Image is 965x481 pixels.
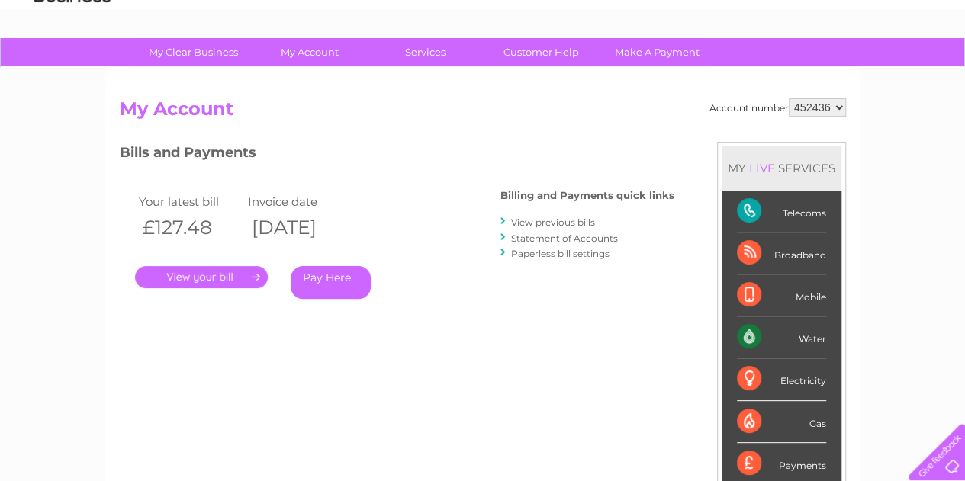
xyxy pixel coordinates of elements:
td: Your latest bill [135,191,245,212]
div: LIVE [746,161,778,175]
div: Broadband [737,232,826,274]
a: My Account [246,38,372,66]
a: Services [362,38,488,66]
h4: Billing and Payments quick links [500,190,674,201]
a: Telecoms [777,65,823,76]
div: Clear Business is a trading name of Verastar Limited (registered in [GEOGRAPHIC_DATA] No. 3667643... [123,8,844,74]
a: Customer Help [478,38,604,66]
a: Blog [832,65,854,76]
div: Gas [737,401,826,443]
h3: Bills and Payments [120,142,674,168]
td: Invoice date [244,191,354,212]
a: . [135,266,268,288]
img: logo.png [34,40,111,86]
a: Make A Payment [594,38,720,66]
div: Account number [709,98,846,117]
a: Contact [864,65,901,76]
div: Electricity [737,358,826,400]
div: Water [737,316,826,358]
a: Pay Here [291,266,371,299]
h2: My Account [120,98,846,127]
div: Telecoms [737,191,826,232]
a: 0333 014 3131 [677,8,783,27]
th: [DATE] [244,212,354,243]
div: MY SERVICES [722,146,841,190]
a: Energy [735,65,768,76]
th: £127.48 [135,212,245,243]
a: Statement of Accounts [511,232,618,244]
div: Mobile [737,274,826,316]
a: My Clear Business [130,38,256,66]
a: Water [696,65,725,76]
a: Paperless bill settings [511,248,610,259]
a: Log out [915,65,951,76]
a: View previous bills [511,216,595,228]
